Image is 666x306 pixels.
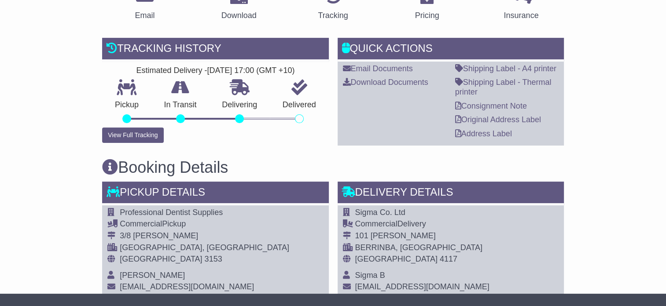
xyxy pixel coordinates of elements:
[102,38,328,62] div: Tracking history
[338,182,564,205] div: Delivery Details
[415,10,439,22] div: Pricing
[355,243,489,253] div: BERRINBA, [GEOGRAPHIC_DATA]
[102,127,163,143] button: View Full Tracking
[205,255,222,263] span: 3153
[120,243,289,253] div: [GEOGRAPHIC_DATA], [GEOGRAPHIC_DATA]
[355,219,489,229] div: Delivery
[102,159,564,176] h3: Booking Details
[102,100,151,110] p: Pickup
[455,64,556,73] a: Shipping Label - A4 printer
[355,282,489,291] span: [EMAIL_ADDRESS][DOMAIN_NAME]
[151,100,210,110] p: In Transit
[209,100,270,110] p: Delivering
[355,219,397,228] span: Commercial
[343,64,413,73] a: Email Documents
[102,66,328,76] div: Estimated Delivery -
[270,100,329,110] p: Delivered
[343,78,428,87] a: Download Documents
[355,271,385,280] span: Sigma B
[135,10,155,22] div: Email
[120,282,254,291] span: [EMAIL_ADDRESS][DOMAIN_NAME]
[120,208,223,217] span: Professional Dentist Supplies
[102,182,328,205] div: Pickup Details
[440,255,457,263] span: 4117
[207,66,294,76] div: [DATE] 17:00 (GMT +10)
[338,38,564,62] div: Quick Actions
[455,115,541,124] a: Original Address Label
[120,231,289,241] div: 3/8 [PERSON_NAME]
[355,208,405,217] span: Sigma Co. Ltd
[221,10,257,22] div: Download
[120,255,202,263] span: [GEOGRAPHIC_DATA]
[455,78,552,96] a: Shipping Label - Thermal printer
[120,219,289,229] div: Pickup
[120,219,162,228] span: Commercial
[455,102,527,110] a: Consignment Note
[318,10,348,22] div: Tracking
[455,129,512,138] a: Address Label
[120,271,185,280] span: [PERSON_NAME]
[355,255,438,263] span: [GEOGRAPHIC_DATA]
[504,10,538,22] div: Insurance
[355,231,489,241] div: 101 [PERSON_NAME]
